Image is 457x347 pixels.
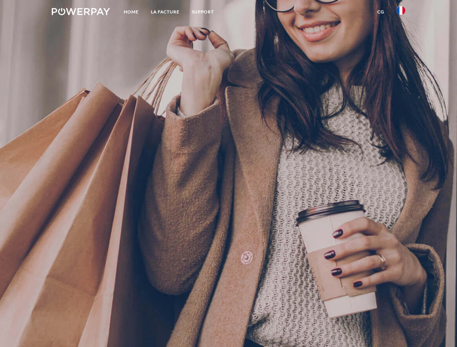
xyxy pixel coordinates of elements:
[397,6,405,15] img: fr
[145,5,186,18] a: LA FACTURE
[52,8,110,15] img: logo-powerpay-white.svg
[186,5,220,18] a: Support
[118,5,145,18] a: Home
[371,5,390,18] a: CG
